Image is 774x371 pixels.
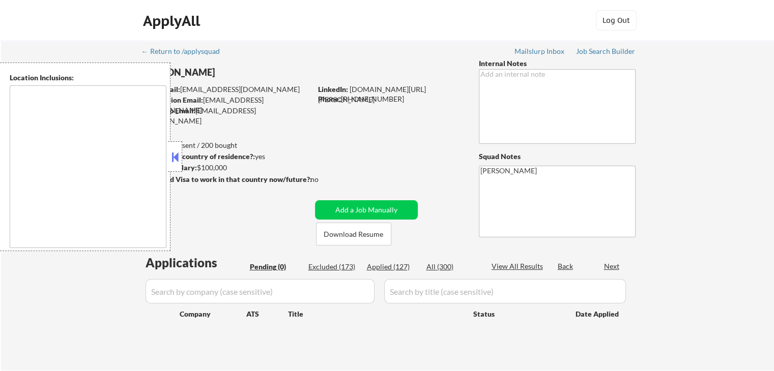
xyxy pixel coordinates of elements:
div: Status [473,304,561,323]
div: 127 sent / 200 bought [142,140,311,150]
div: Company [180,309,246,319]
div: Job Search Builder [576,48,636,55]
div: View All Results [492,261,546,271]
div: All (300) [426,262,477,272]
div: [PERSON_NAME] [142,66,352,79]
strong: Phone: [318,95,341,103]
div: no [310,174,339,184]
div: Location Inclusions: [10,73,166,83]
strong: Will need Visa to work in that country now/future?: [142,175,312,183]
strong: LinkedIn: [318,85,348,94]
a: [DOMAIN_NAME][URL][PERSON_NAME] [318,85,426,104]
a: Mailslurp Inbox [514,47,565,57]
div: Squad Notes [479,151,636,162]
button: Download Resume [316,223,391,245]
div: Mailslurp Inbox [514,48,565,55]
input: Search by company (case sensitive) [146,279,375,303]
div: [EMAIL_ADDRESS][DOMAIN_NAME] [143,95,311,115]
button: Log Out [596,10,637,30]
div: Pending (0) [250,262,301,272]
div: [PHONE_NUMBER] [318,94,462,104]
div: Date Applied [576,309,620,319]
div: Title [288,309,464,319]
div: [EMAIL_ADDRESS][DOMAIN_NAME] [142,106,311,126]
div: ApplyAll [143,12,203,29]
div: $100,000 [142,163,311,173]
button: Add a Job Manually [315,200,418,220]
div: Back [558,261,574,271]
div: ATS [246,309,288,319]
div: Internal Notes [479,58,636,69]
div: yes [142,151,308,162]
div: [EMAIL_ADDRESS][DOMAIN_NAME] [143,84,311,95]
div: Next [604,261,620,271]
a: ← Return to /applysquad [141,47,230,57]
div: ← Return to /applysquad [141,48,230,55]
input: Search by title (case sensitive) [384,279,626,303]
div: Applications [146,257,246,269]
div: Excluded (173) [308,262,359,272]
strong: Can work in country of residence?: [142,152,255,161]
div: Applied (127) [367,262,418,272]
